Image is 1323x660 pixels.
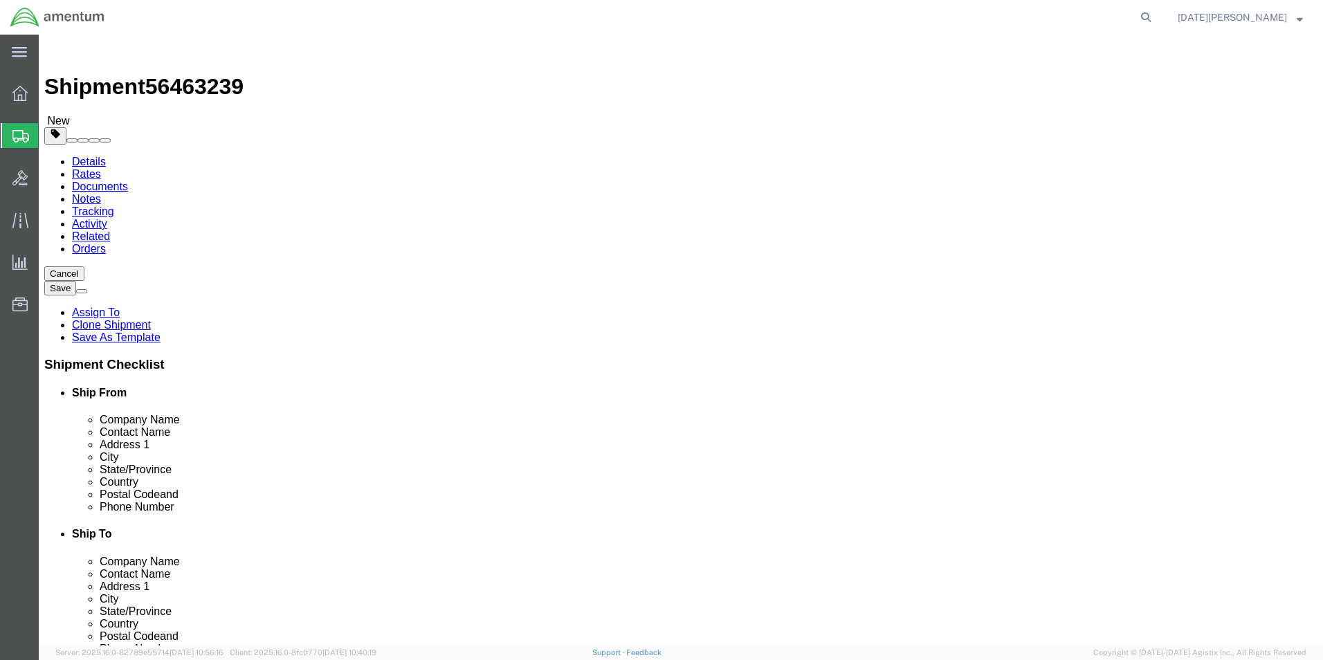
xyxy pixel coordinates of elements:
iframe: FS Legacy Container [39,35,1323,645]
span: Copyright © [DATE]-[DATE] Agistix Inc., All Rights Reserved [1093,647,1306,659]
button: [DATE][PERSON_NAME] [1177,9,1304,26]
a: Feedback [626,648,661,657]
span: Client: 2025.16.0-8fc0770 [230,648,376,657]
img: logo [10,7,105,28]
span: [DATE] 10:56:16 [170,648,223,657]
span: Noel Arrieta [1178,10,1287,25]
span: Server: 2025.16.0-82789e55714 [55,648,223,657]
a: Support [592,648,627,657]
span: [DATE] 10:40:19 [322,648,376,657]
